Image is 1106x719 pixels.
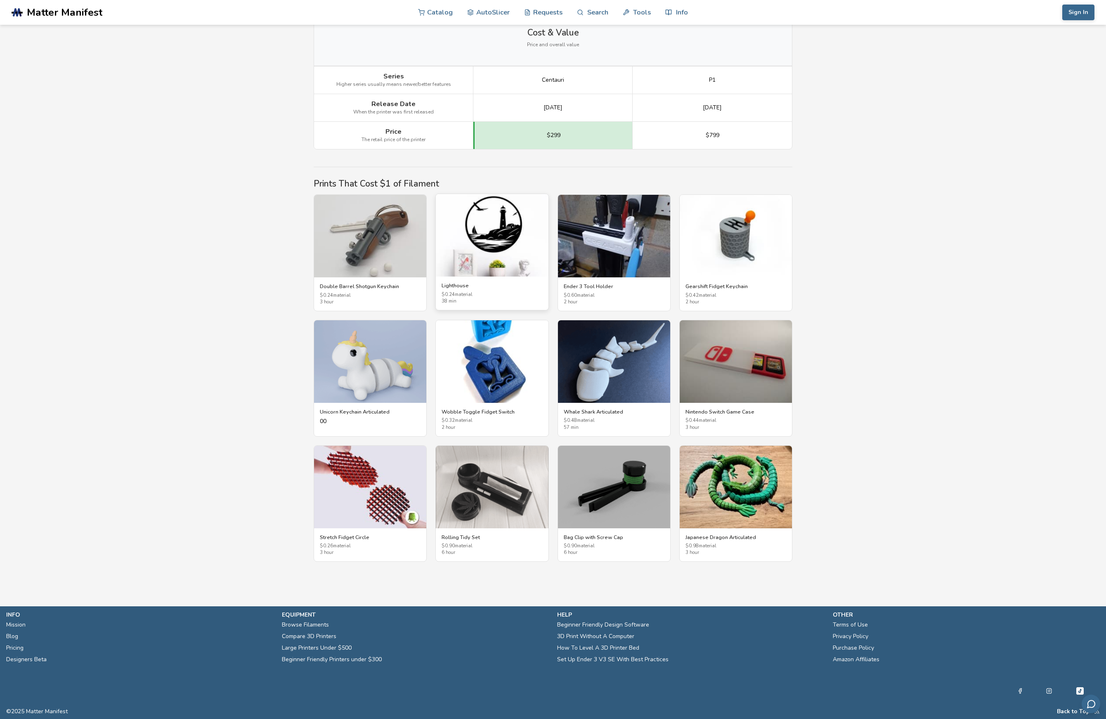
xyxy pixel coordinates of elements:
span: 3 hour [685,425,786,430]
img: Whale Shark Articulated [558,320,670,403]
a: 3D Print Without A Computer [557,631,634,642]
span: © 2025 Matter Manifest [6,708,68,715]
a: Compare 3D Printers [282,631,336,642]
a: Stretch Fidget CircleStretch Fidget Circle$0.26material3 hour [314,445,427,562]
h3: Bag Clip with Screw Cap [564,534,664,541]
a: Japanese Dragon ArticulatedJapanese Dragon Articulated$0.98material3 hour [679,445,792,562]
h3: Wobble Toggle Fidget Switch [442,409,542,415]
span: $ 0.60 material [564,293,664,298]
a: Purchase Policy [833,642,874,654]
a: Ender 3 Tool HolderEnder 3 Tool Holder$0.60material2 hour [558,194,671,311]
span: $ 0.98 material [685,544,786,549]
div: 0 0 [320,418,421,425]
span: 3 hour [320,550,421,556]
p: equipment [282,610,549,619]
button: Back to Top [1057,708,1090,715]
a: Rolling Tidy SetRolling Tidy Set$0.90material6 hour [435,445,548,562]
span: Cost & Value [527,28,579,38]
span: Price [385,128,402,135]
span: When the printer was first released [353,109,434,115]
a: Amazon Affiliates [833,654,879,665]
button: Sign In [1062,5,1094,20]
h3: Stretch Fidget Circle [320,534,421,541]
img: Japanese Dragon Articulated [680,446,792,528]
img: Gearshift Fidget Keychain [680,195,792,277]
img: Nintendo Switch Game Case [680,320,792,403]
span: $ 0.24 material [320,293,421,298]
span: $ 0.48 material [564,418,664,423]
img: Wobble Toggle Fidget Switch [436,320,548,403]
span: [DATE] [703,104,722,111]
img: Rolling Tidy Set [436,446,548,528]
h3: Double Barrel Shotgun Keychain [320,283,421,290]
span: 2 hour [685,300,786,305]
span: $ 0.26 material [320,544,421,549]
span: Higher series usually means newer/better features [336,82,451,88]
img: Unicorn Keychain Articulated [314,320,426,403]
img: Ender 3 Tool Holder [558,195,670,277]
a: Double Barrel Shotgun KeychainDouble Barrel Shotgun Keychain$0.24material3 hour [314,194,427,311]
a: Beginner Friendly Design Software [557,619,649,631]
img: Stretch Fidget Circle [314,446,426,528]
a: Whale Shark ArticulatedWhale Shark Articulated$0.48material57 min [558,320,671,437]
h3: Gearshift Fidget Keychain [685,283,786,290]
p: other [833,610,1100,619]
img: Double Barrel Shotgun Keychain [314,195,426,277]
span: $ 0.90 material [564,544,664,549]
a: Pricing [6,642,24,654]
span: The retail price of the printer [362,137,425,143]
h3: Nintendo Switch Game Case [685,409,786,415]
span: $ 0.32 material [442,418,542,423]
span: Price and overall value [527,42,579,48]
span: 6 hour [442,550,542,556]
span: 3 hour [685,550,786,556]
a: Facebook [1017,686,1023,696]
span: 2 hour [442,425,542,430]
span: Release Date [371,100,416,108]
span: Series [383,73,404,80]
a: Beginner Friendly Printers under $300 [282,654,382,665]
span: $ 0.24 material [442,292,542,298]
img: Lighthouse [436,194,548,277]
a: Privacy Policy [833,631,868,642]
h3: Unicorn Keychain Articulated [320,409,421,415]
h3: Lighthouse [442,282,542,289]
a: Instagram [1046,686,1052,696]
a: Tiktok [1075,686,1085,696]
a: Terms of Use [833,619,868,631]
a: How To Level A 3D Printer Bed [557,642,639,654]
a: Designers Beta [6,654,47,665]
span: 2 hour [564,300,664,305]
span: 57 min [564,425,664,430]
span: Centauri [542,77,564,83]
span: 38 min [442,299,542,304]
a: Nintendo Switch Game CaseNintendo Switch Game Case$0.44material3 hour [679,320,792,437]
span: Matter Manifest [27,7,102,18]
p: info [6,610,274,619]
p: help [557,610,825,619]
a: LighthouseLighthouse$0.24material38 min [435,194,548,310]
span: $299 [547,132,560,139]
span: P1 [709,77,716,83]
a: Set Up Ender 3 V3 SE With Best Practices [557,654,669,665]
a: Large Printers Under $500 [282,642,352,654]
span: [DATE] [544,104,562,111]
a: Unicorn Keychain ArticulatedUnicorn Keychain Articulated00 [314,320,427,437]
a: Bag Clip with Screw CapBag Clip with Screw Cap$0.90material6 hour [558,445,671,562]
span: $ 0.42 material [685,293,786,298]
h2: Prints That Cost $1 of Filament [314,179,792,189]
a: RSS Feed [1094,708,1100,715]
h3: Rolling Tidy Set [442,534,542,541]
a: Mission [6,619,26,631]
h3: Ender 3 Tool Holder [564,283,664,290]
button: Send feedback via email [1082,695,1100,713]
span: 6 hour [564,550,664,556]
a: Browse Filaments [282,619,329,631]
a: Gearshift Fidget KeychainGearshift Fidget Keychain$0.42material2 hour [679,194,792,311]
a: Wobble Toggle Fidget SwitchWobble Toggle Fidget Switch$0.32material2 hour [435,320,548,437]
h3: Whale Shark Articulated [564,409,664,415]
span: 3 hour [320,300,421,305]
span: $799 [706,132,719,139]
a: Blog [6,631,18,642]
img: Bag Clip with Screw Cap [558,446,670,528]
